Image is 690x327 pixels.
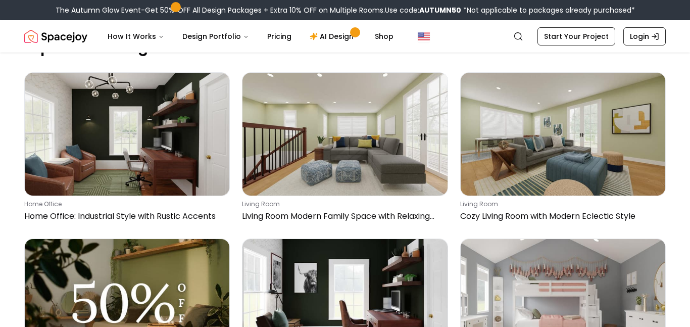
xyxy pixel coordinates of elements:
[24,72,230,226] a: Home Office: Industrial Style with Rustic Accentshome officeHome Office: Industrial Style with Ru...
[242,73,447,196] img: Living Room Modern Family Space with Relaxing Vibes
[24,210,226,222] p: Home Office: Industrial Style with Rustic Accents
[461,5,635,15] span: *Not applicable to packages already purchased*
[385,5,461,15] span: Use code:
[460,210,662,222] p: Cozy Living Room with Modern Eclectic Style
[100,26,172,46] button: How It Works
[623,27,666,45] a: Login
[24,26,87,46] a: Spacejoy
[24,38,666,56] p: Explore All Design Ideas
[259,26,300,46] a: Pricing
[100,26,402,46] nav: Main
[25,73,229,196] img: Home Office: Industrial Style with Rustic Accents
[24,26,87,46] img: Spacejoy Logo
[24,20,666,53] nav: Global
[242,210,443,222] p: Living Room Modern Family Space with Relaxing Vibes
[460,72,666,226] a: Cozy Living Room with Modern Eclectic Styleliving roomCozy Living Room with Modern Eclectic Style
[418,30,430,42] img: United States
[419,5,461,15] b: AUTUMN50
[242,72,448,226] a: Living Room Modern Family Space with Relaxing Vibesliving roomLiving Room Modern Family Space wit...
[24,200,226,208] p: home office
[367,26,402,46] a: Shop
[174,26,257,46] button: Design Portfolio
[56,5,635,15] div: The Autumn Glow Event-Get 50% OFF All Design Packages + Extra 10% OFF on Multiple Rooms.
[461,73,665,196] img: Cozy Living Room with Modern Eclectic Style
[537,27,615,45] a: Start Your Project
[242,200,443,208] p: living room
[460,200,662,208] p: living room
[302,26,365,46] a: AI Design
